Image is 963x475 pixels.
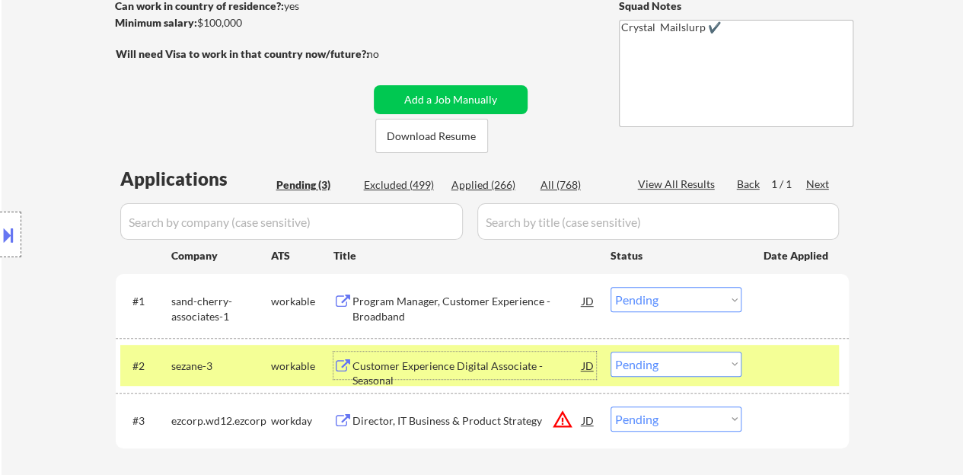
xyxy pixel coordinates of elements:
[477,203,839,240] input: Search by title (case sensitive)
[806,177,831,192] div: Next
[333,248,596,263] div: Title
[352,359,582,388] div: Customer Experience Digital Associate - Seasonal
[367,46,410,62] div: no
[764,248,831,263] div: Date Applied
[271,359,333,374] div: workable
[115,16,197,29] strong: Minimum salary:
[737,177,761,192] div: Back
[611,241,741,269] div: Status
[116,47,369,60] strong: Will need Visa to work in that country now/future?:
[352,413,582,429] div: Director, IT Business & Product Strategy
[364,177,440,193] div: Excluded (499)
[271,294,333,309] div: workable
[115,15,368,30] div: $100,000
[552,409,573,430] button: warning_amber
[276,177,352,193] div: Pending (3)
[771,177,806,192] div: 1 / 1
[581,406,596,434] div: JD
[352,294,582,324] div: Program Manager, Customer Experience - Broadband
[271,413,333,429] div: workday
[540,177,617,193] div: All (768)
[451,177,528,193] div: Applied (266)
[120,203,463,240] input: Search by company (case sensitive)
[581,287,596,314] div: JD
[638,177,719,192] div: View All Results
[581,352,596,379] div: JD
[171,413,271,429] div: ezcorp.wd12.ezcorp
[375,119,488,153] button: Download Resume
[374,85,528,114] button: Add a Job Manually
[271,248,333,263] div: ATS
[132,413,159,429] div: #3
